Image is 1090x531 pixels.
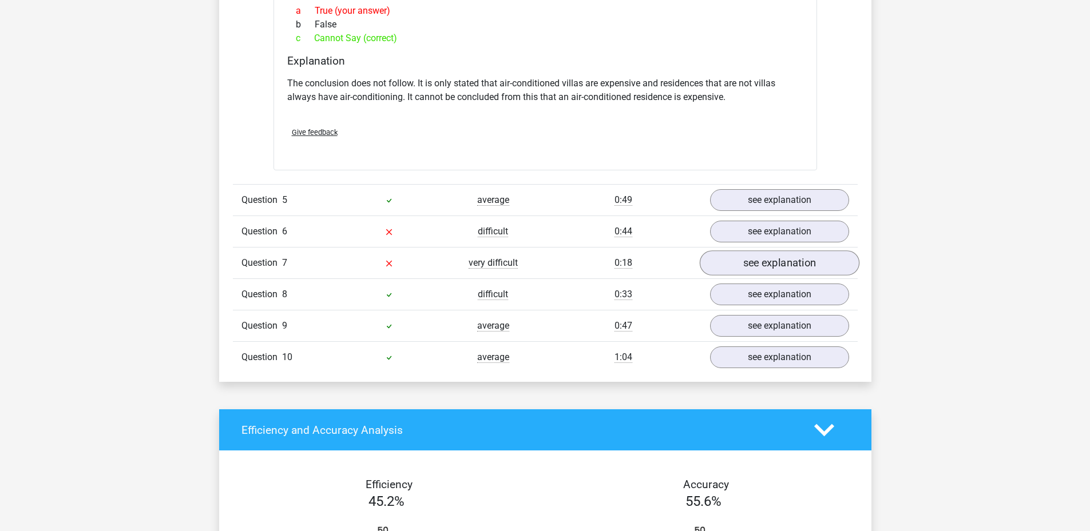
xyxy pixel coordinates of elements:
[296,31,314,45] span: c
[615,320,632,332] span: 0:47
[469,257,518,269] span: very difficult
[241,350,282,364] span: Question
[710,346,849,368] a: see explanation
[296,4,315,18] span: a
[282,289,287,300] span: 8
[241,256,282,270] span: Question
[710,189,849,211] a: see explanation
[287,4,803,18] div: True (your answer)
[282,352,292,362] span: 10
[615,352,632,363] span: 1:04
[477,320,509,332] span: average
[287,77,803,104] p: The conclusion does not follow. It is only stated that air-conditioned villas are expensive and r...
[282,194,287,205] span: 5
[615,289,632,300] span: 0:33
[292,128,338,137] span: Give feedback
[615,194,632,206] span: 0:49
[282,257,287,268] span: 7
[710,284,849,305] a: see explanation
[241,288,282,301] span: Question
[615,257,632,269] span: 0:18
[296,18,315,31] span: b
[685,493,722,509] span: 55.6%
[241,478,537,491] h4: Efficiency
[282,320,287,331] span: 9
[287,31,803,45] div: Cannot Say (correct)
[287,18,803,31] div: False
[478,289,508,300] span: difficult
[241,193,282,207] span: Question
[615,226,632,237] span: 0:44
[478,226,508,237] span: difficult
[477,352,509,363] span: average
[241,424,797,437] h4: Efficiency and Accuracy Analysis
[241,225,282,238] span: Question
[477,194,509,206] span: average
[558,478,854,491] h4: Accuracy
[368,493,405,509] span: 45.2%
[710,221,849,242] a: see explanation
[282,226,287,237] span: 6
[241,319,282,333] span: Question
[287,54,803,67] h4: Explanation
[710,315,849,337] a: see explanation
[699,251,859,276] a: see explanation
